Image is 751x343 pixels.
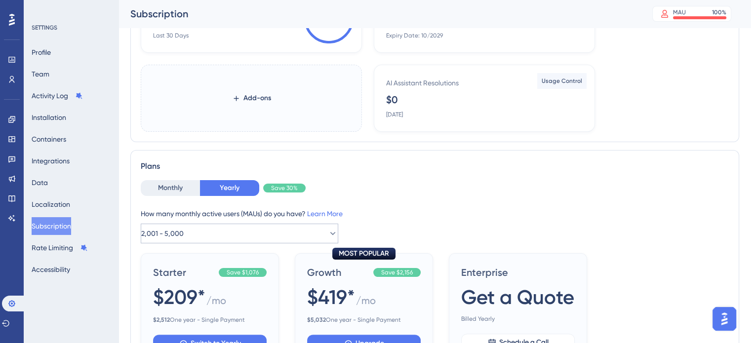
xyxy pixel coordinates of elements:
span: Add-ons [243,92,271,104]
button: Add-ons [216,89,287,107]
span: One year - Single Payment [153,316,267,324]
span: / mo [356,294,376,312]
button: Monthly [141,180,200,196]
span: / mo [206,294,226,312]
span: Starter [153,266,215,279]
div: 100 % [712,8,726,16]
div: MAU [673,8,686,16]
span: Save $1,076 [227,268,259,276]
b: $ 2,512 [153,316,170,323]
div: MOST POPULAR [332,248,395,260]
button: Rate Limiting [32,239,88,257]
button: Localization [32,195,70,213]
button: Usage Control [537,73,587,89]
div: $0 [386,93,398,107]
div: Plans [141,160,729,172]
button: Accessibility [32,261,70,278]
a: Learn More [307,210,343,218]
button: Activity Log [32,87,83,105]
button: Team [32,65,49,83]
span: Enterprise [461,266,575,279]
button: Integrations [32,152,70,170]
span: $209* [153,283,205,311]
span: Save 30% [271,184,298,192]
span: Save $2,156 [381,268,413,276]
span: One year - Single Payment [307,316,421,324]
button: Data [32,174,48,191]
span: Growth [307,266,369,279]
div: SETTINGS [32,24,112,32]
div: Last 30 Days [153,32,189,39]
span: 2,001 - 5,000 [141,228,184,239]
button: Containers [32,130,66,148]
span: Billed Yearly [461,315,575,323]
button: Yearly [200,180,259,196]
div: Expiry Date: 10/2029 [386,32,443,39]
span: $419* [307,283,355,311]
button: Profile [32,43,51,61]
span: Usage Control [542,77,582,85]
button: 2,001 - 5,000 [141,224,338,243]
iframe: UserGuiding AI Assistant Launcher [710,304,739,334]
b: $ 5,032 [307,316,326,323]
div: AI Assistant Resolutions [386,77,459,89]
div: [DATE] [386,111,403,118]
button: Installation [32,109,66,126]
button: Subscription [32,217,71,235]
div: Subscription [130,7,628,21]
span: Get a Quote [461,283,574,311]
div: How many monthly active users (MAUs) do you have? [141,208,729,220]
